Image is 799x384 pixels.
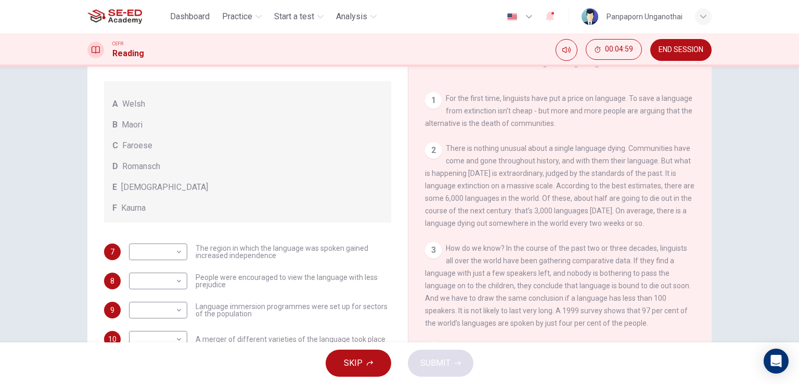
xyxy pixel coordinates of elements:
button: 00:04:59 [586,39,642,60]
div: Mute [556,39,577,61]
h1: Reading [112,47,144,60]
button: Practice [218,7,266,26]
span: SKIP [344,356,363,370]
img: Profile picture [582,8,598,25]
button: Dashboard [166,7,214,26]
span: Faroese [122,139,152,152]
span: C [112,139,118,152]
span: CEFR [112,40,123,47]
span: The region in which the language was spoken gained increased independence [196,245,391,259]
span: B [112,119,118,131]
img: en [506,13,519,21]
span: Analysis [336,10,367,23]
img: SE-ED Academy logo [87,6,142,27]
span: 10 [108,336,117,343]
span: How do we know? In the course of the past two or three decades, linguists all over the world have... [425,244,691,327]
span: 7 [110,248,114,255]
span: Practice [222,10,252,23]
button: Analysis [332,7,381,26]
span: A merger of different varieties of the language took place [196,336,385,343]
span: There is nothing unusual about a single language dying. Communities have come and gone throughout... [425,144,694,227]
button: Start a test [270,7,328,26]
span: 9 [110,306,114,314]
span: Language immersion programmes were set up for sectors of the population [196,303,391,317]
span: Maori [122,119,143,131]
span: END SESSION [659,46,703,54]
span: 00:04:59 [605,45,633,54]
button: END SESSION [650,39,712,61]
button: SKIP [326,350,391,377]
span: Kaurna [121,202,146,214]
span: Dashboard [170,10,210,23]
div: Hide [586,39,642,61]
div: 4 [425,342,442,359]
div: Open Intercom Messenger [764,349,789,374]
span: Start a test [274,10,314,23]
span: 8 [110,277,114,285]
div: 3 [425,242,442,259]
span: F [112,202,117,214]
span: A [112,98,118,110]
span: E [112,181,117,194]
div: 2 [425,142,442,159]
a: SE-ED Academy logo [87,6,166,27]
span: Welsh [122,98,145,110]
span: [DEMOGRAPHIC_DATA] [121,181,208,194]
span: Romansch [122,160,160,173]
div: 1 [425,92,442,109]
div: Panpaporn Unganothai [607,10,682,23]
span: People were encouraged to view the language with less prejudice [196,274,391,288]
span: D [112,160,118,173]
span: For the first time, linguists have put a price on language. To save a language from extinction is... [425,94,692,127]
